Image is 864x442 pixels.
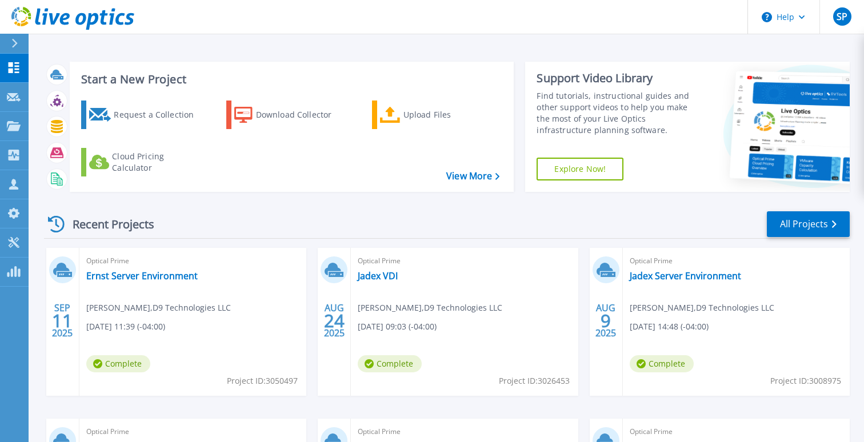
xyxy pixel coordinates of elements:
div: Download Collector [256,103,347,126]
div: Find tutorials, instructional guides and other support videos to help you make the most of your L... [537,90,699,136]
span: Optical Prime [86,255,299,267]
div: Support Video Library [537,71,699,86]
span: Optical Prime [358,425,571,438]
span: [PERSON_NAME] , D9 Technologies LLC [358,302,502,314]
span: Optical Prime [630,425,843,438]
a: Request a Collection [81,101,209,129]
a: View More [446,171,499,182]
span: Complete [630,355,694,372]
div: Recent Projects [44,210,170,238]
a: Download Collector [226,101,354,129]
a: All Projects [767,211,850,237]
span: [DATE] 11:39 (-04:00) [86,320,165,333]
span: Complete [86,355,150,372]
a: Jadex Server Environment [630,270,741,282]
span: Complete [358,355,422,372]
a: Jadex VDI [358,270,398,282]
div: AUG 2025 [595,300,617,341]
span: Optical Prime [86,425,299,438]
div: AUG 2025 [323,300,345,341]
a: Explore Now! [537,158,623,180]
span: [PERSON_NAME] , D9 Technologies LLC [630,302,774,314]
span: Project ID: 3008975 [770,375,841,387]
div: Upload Files [403,103,495,126]
div: SEP 2025 [51,300,73,341]
h3: Start a New Project [81,73,499,86]
span: SP [837,12,847,21]
span: [DATE] 09:03 (-04:00) [358,320,437,333]
span: Project ID: 3050497 [227,375,298,387]
span: 11 [52,316,73,326]
span: 9 [601,316,611,326]
div: Cloud Pricing Calculator [112,151,203,174]
span: [PERSON_NAME] , D9 Technologies LLC [86,302,231,314]
a: Upload Files [372,101,499,129]
a: Ernst Server Environment [86,270,198,282]
span: Optical Prime [358,255,571,267]
span: 24 [324,316,345,326]
a: Cloud Pricing Calculator [81,148,209,176]
div: Request a Collection [114,103,205,126]
span: Project ID: 3026453 [499,375,570,387]
span: Optical Prime [630,255,843,267]
span: [DATE] 14:48 (-04:00) [630,320,709,333]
